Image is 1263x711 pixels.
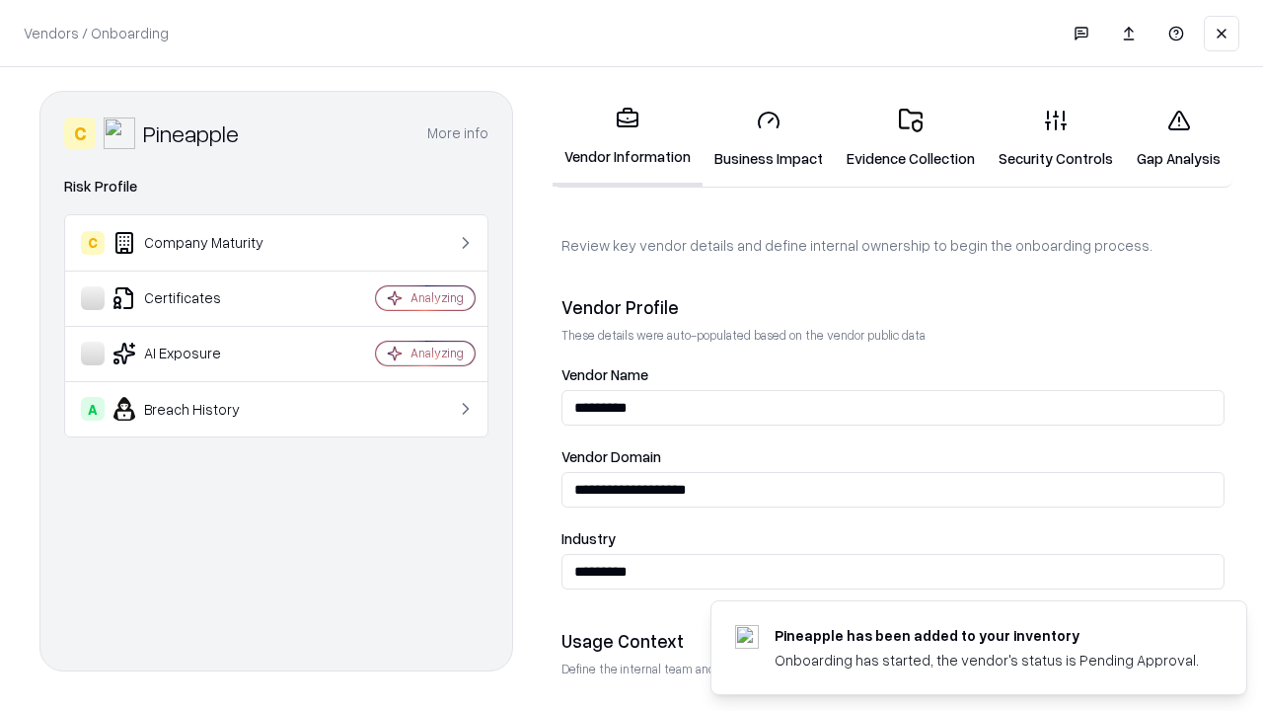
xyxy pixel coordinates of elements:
[81,231,105,255] div: C
[735,625,759,649] img: pineappleenergy.com
[775,625,1199,646] div: Pineapple has been added to your inventory
[553,91,703,187] a: Vendor Information
[24,23,169,43] p: Vendors / Onboarding
[561,449,1225,464] label: Vendor Domain
[143,118,239,149] div: Pineapple
[410,345,464,361] div: Analyzing
[64,175,488,198] div: Risk Profile
[775,650,1199,671] div: Onboarding has started, the vendor's status is Pending Approval.
[987,93,1125,185] a: Security Controls
[104,118,135,149] img: Pineapple
[81,231,317,255] div: Company Maturity
[427,116,488,151] button: More info
[561,367,1225,382] label: Vendor Name
[835,93,987,185] a: Evidence Collection
[561,531,1225,546] label: Industry
[561,629,1225,653] div: Usage Context
[561,235,1225,256] p: Review key vendor details and define internal ownership to begin the onboarding process.
[81,397,317,421] div: Breach History
[64,118,96,149] div: C
[81,342,317,365] div: AI Exposure
[81,286,317,310] div: Certificates
[561,295,1225,319] div: Vendor Profile
[561,327,1225,344] p: These details were auto-populated based on the vendor public data
[410,289,464,306] div: Analyzing
[561,661,1225,677] p: Define the internal team and reason for using this vendor. This helps assess business relevance a...
[81,397,105,421] div: A
[703,93,835,185] a: Business Impact
[1125,93,1232,185] a: Gap Analysis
